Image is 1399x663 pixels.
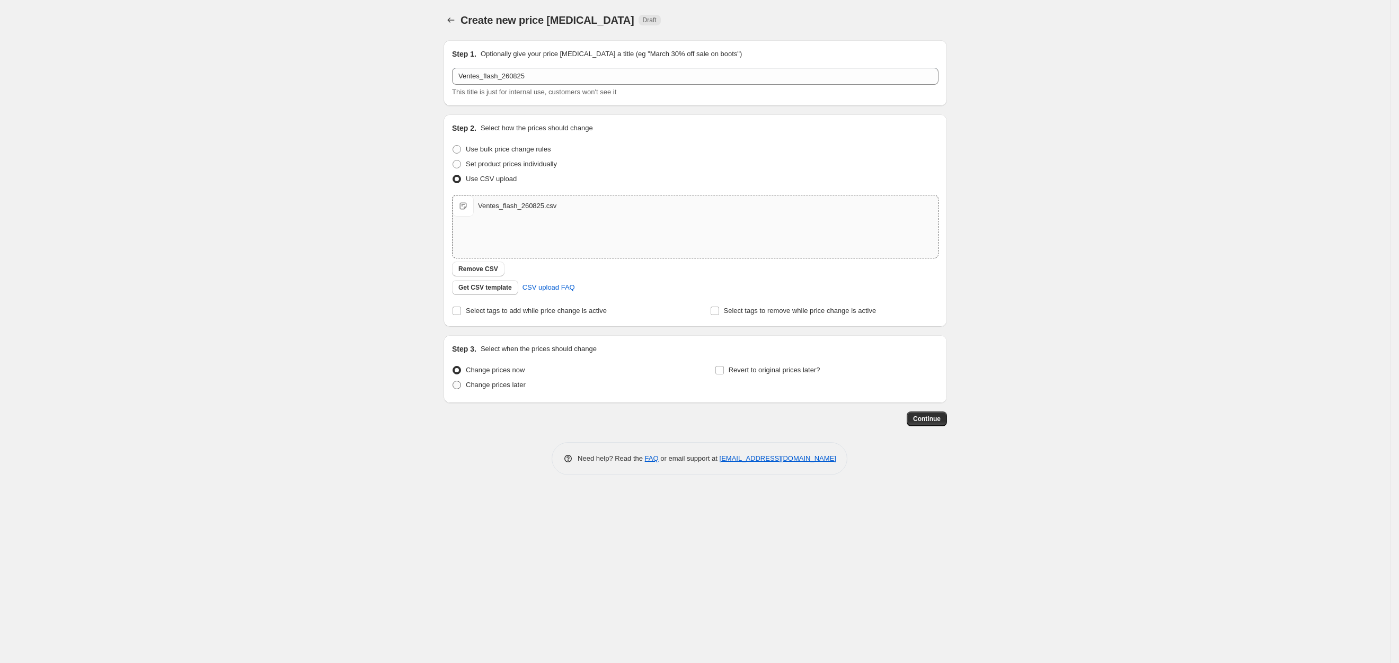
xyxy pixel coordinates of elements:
[481,49,742,59] p: Optionally give your price [MEDICAL_DATA] a title (eg "March 30% off sale on boots")
[466,381,526,389] span: Change prices later
[481,123,593,133] p: Select how the prices should change
[643,16,657,24] span: Draft
[452,88,616,96] span: This title is just for internal use, customers won't see it
[578,454,645,462] span: Need help? Read the
[466,160,557,168] span: Set product prices individually
[466,175,517,183] span: Use CSV upload
[458,265,498,273] span: Remove CSV
[461,14,634,26] span: Create new price [MEDICAL_DATA]
[452,280,518,295] button: Get CSV template
[452,262,504,276] button: Remove CSV
[913,415,941,423] span: Continue
[452,68,938,85] input: 30% off holiday sale
[452,344,476,354] h2: Step 3.
[452,123,476,133] h2: Step 2.
[444,13,458,28] button: Price change jobs
[659,454,720,462] span: or email support at
[458,283,512,292] span: Get CSV template
[452,49,476,59] h2: Step 1.
[523,282,575,293] span: CSV upload FAQ
[478,201,556,211] div: Ventes_flash_260825.csv
[466,307,607,315] span: Select tags to add while price change is active
[724,307,876,315] span: Select tags to remove while price change is active
[466,366,525,374] span: Change prices now
[729,366,820,374] span: Revert to original prices later?
[516,279,581,296] a: CSV upload FAQ
[907,411,947,426] button: Continue
[720,454,836,462] a: [EMAIL_ADDRESS][DOMAIN_NAME]
[466,145,551,153] span: Use bulk price change rules
[645,454,659,462] a: FAQ
[481,344,597,354] p: Select when the prices should change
